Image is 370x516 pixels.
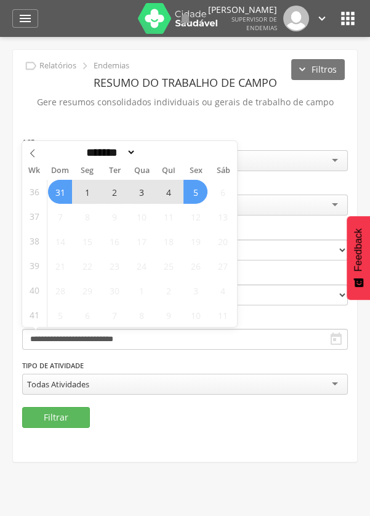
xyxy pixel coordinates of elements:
[30,204,39,228] span: 37
[101,167,128,175] span: Ter
[24,59,38,73] i: 
[156,254,180,278] span: Setembro 25, 2025
[211,254,235,278] span: Setembro 27, 2025
[183,180,207,204] span: Setembro 5, 2025
[75,180,99,204] span: Setembro 1, 2025
[210,167,237,175] span: Sáb
[211,180,235,204] span: Setembro 6, 2025
[129,204,153,228] span: Setembro 10, 2025
[75,229,99,253] span: Setembro 15, 2025
[12,9,38,28] a: 
[182,167,209,175] span: Sex
[129,278,153,302] span: Outubro 1, 2025
[47,167,74,175] span: Dom
[183,278,207,302] span: Outubro 3, 2025
[30,254,39,278] span: 39
[75,303,99,327] span: Outubro 6, 2025
[129,254,153,278] span: Setembro 24, 2025
[178,6,193,31] a: 
[102,303,126,327] span: Outubro 7, 2025
[48,254,72,278] span: Setembro 21, 2025
[22,71,348,94] header: Resumo do Trabalho de Campo
[315,6,329,31] a: 
[231,15,277,32] span: Supervisor de Endemias
[48,204,72,228] span: Setembro 7, 2025
[156,278,180,302] span: Outubro 2, 2025
[329,332,344,347] i: 
[22,94,348,111] p: Gere resumos consolidados individuais ou gerais de trabalho de campo
[48,303,72,327] span: Outubro 5, 2025
[102,204,126,228] span: Setembro 9, 2025
[74,167,101,175] span: Seg
[102,254,126,278] span: Setembro 23, 2025
[156,180,180,204] span: Setembro 4, 2025
[30,303,39,327] span: 41
[22,137,34,147] label: ACE
[211,303,235,327] span: Outubro 11, 2025
[315,12,329,25] i: 
[75,204,99,228] span: Setembro 8, 2025
[30,278,39,302] span: 40
[48,229,72,253] span: Setembro 14, 2025
[129,303,153,327] span: Outubro 8, 2025
[156,303,180,327] span: Outubro 9, 2025
[22,361,84,371] label: Tipo de Atividade
[156,229,180,253] span: Setembro 18, 2025
[347,216,370,300] button: Feedback - Mostrar pesquisa
[27,379,89,390] div: Todas Atividades
[183,254,207,278] span: Setembro 26, 2025
[208,6,277,14] p: [PERSON_NAME]
[183,204,207,228] span: Setembro 12, 2025
[128,167,155,175] span: Qua
[211,229,235,253] span: Setembro 20, 2025
[102,180,126,204] span: Setembro 2, 2025
[211,204,235,228] span: Setembro 13, 2025
[22,407,90,428] button: Filtrar
[155,167,182,175] span: Qui
[183,303,207,327] span: Outubro 10, 2025
[48,180,72,204] span: Agosto 31, 2025
[353,228,364,272] span: Feedback
[30,180,39,204] span: 36
[78,59,92,73] i: 
[75,278,99,302] span: Setembro 29, 2025
[129,229,153,253] span: Setembro 17, 2025
[156,204,180,228] span: Setembro 11, 2025
[178,11,193,26] i: 
[75,254,99,278] span: Setembro 22, 2025
[18,11,33,26] i: 
[102,229,126,253] span: Setembro 16, 2025
[22,162,47,179] span: Wk
[30,229,39,253] span: 38
[82,146,137,159] select: Month
[129,180,153,204] span: Setembro 3, 2025
[48,278,72,302] span: Setembro 28, 2025
[291,59,345,80] button: Filtros
[102,278,126,302] span: Setembro 30, 2025
[211,278,235,302] span: Outubro 4, 2025
[136,146,177,159] input: Year
[338,9,358,28] i: 
[39,61,76,71] p: Relatórios
[94,61,129,71] p: Endemias
[183,229,207,253] span: Setembro 19, 2025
